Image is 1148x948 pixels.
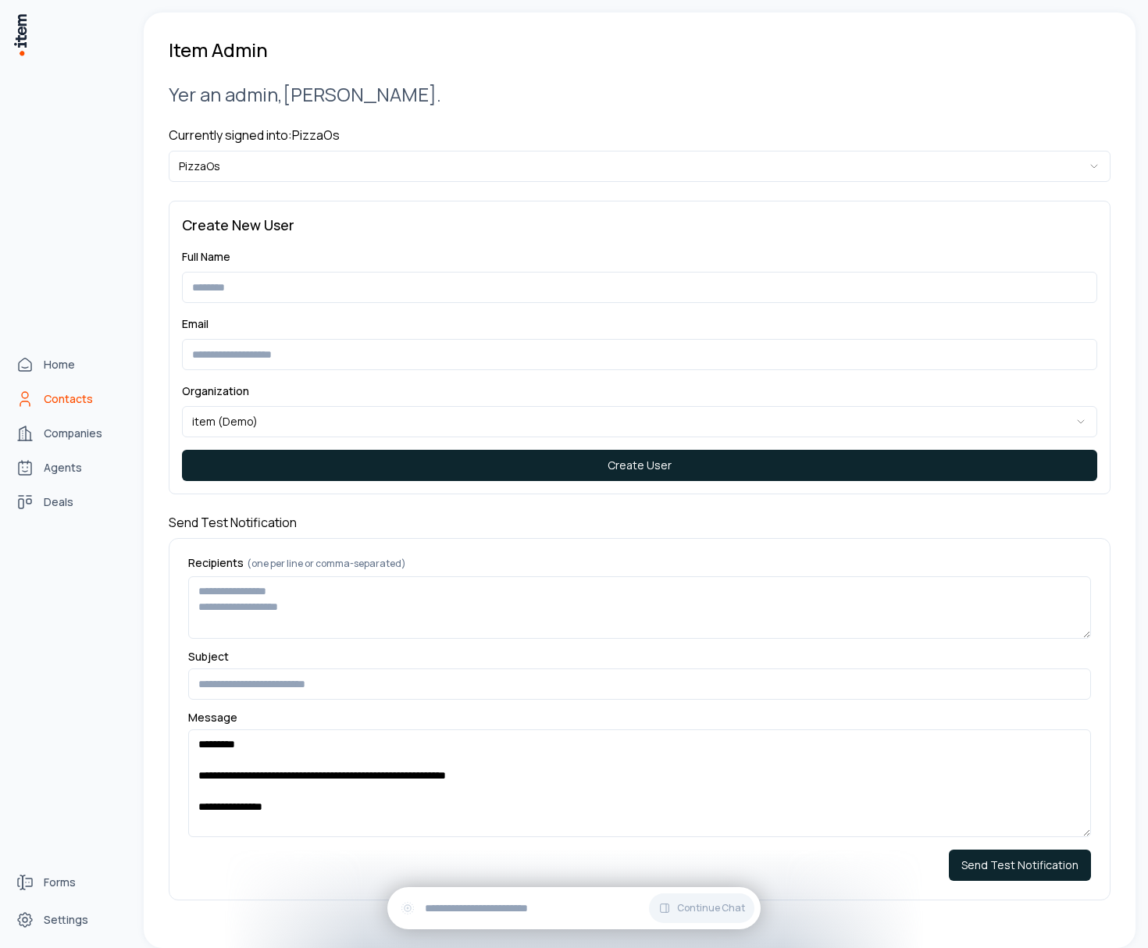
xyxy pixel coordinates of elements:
a: deals [9,486,128,518]
button: Create User [182,450,1097,481]
a: Settings [9,904,128,936]
span: Home [44,357,75,372]
label: Organization [182,383,249,398]
a: Contacts [9,383,128,415]
img: Item Brain Logo [12,12,28,57]
span: Settings [44,912,88,928]
label: Email [182,316,209,331]
a: Forms [9,867,128,898]
a: Agents [9,452,128,483]
span: Contacts [44,391,93,407]
div: Continue Chat [387,887,761,929]
span: Forms [44,875,76,890]
span: Deals [44,494,73,510]
span: Continue Chat [677,902,745,914]
label: Message [188,712,1091,723]
span: Agents [44,460,82,476]
label: Full Name [182,249,230,264]
button: Send Test Notification [949,850,1091,881]
span: (one per line or comma-separated) [247,557,406,570]
a: Home [9,349,128,380]
label: Subject [188,651,1091,662]
button: Continue Chat [649,893,754,923]
h4: Send Test Notification [169,513,1111,532]
span: Companies [44,426,102,441]
h1: Item Admin [169,37,268,62]
h4: Currently signed into: PizzaOs [169,126,1111,144]
h2: Yer an admin, [PERSON_NAME] . [169,81,1111,107]
a: Companies [9,418,128,449]
h3: Create New User [182,214,1097,236]
label: Recipients [188,558,1091,570]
